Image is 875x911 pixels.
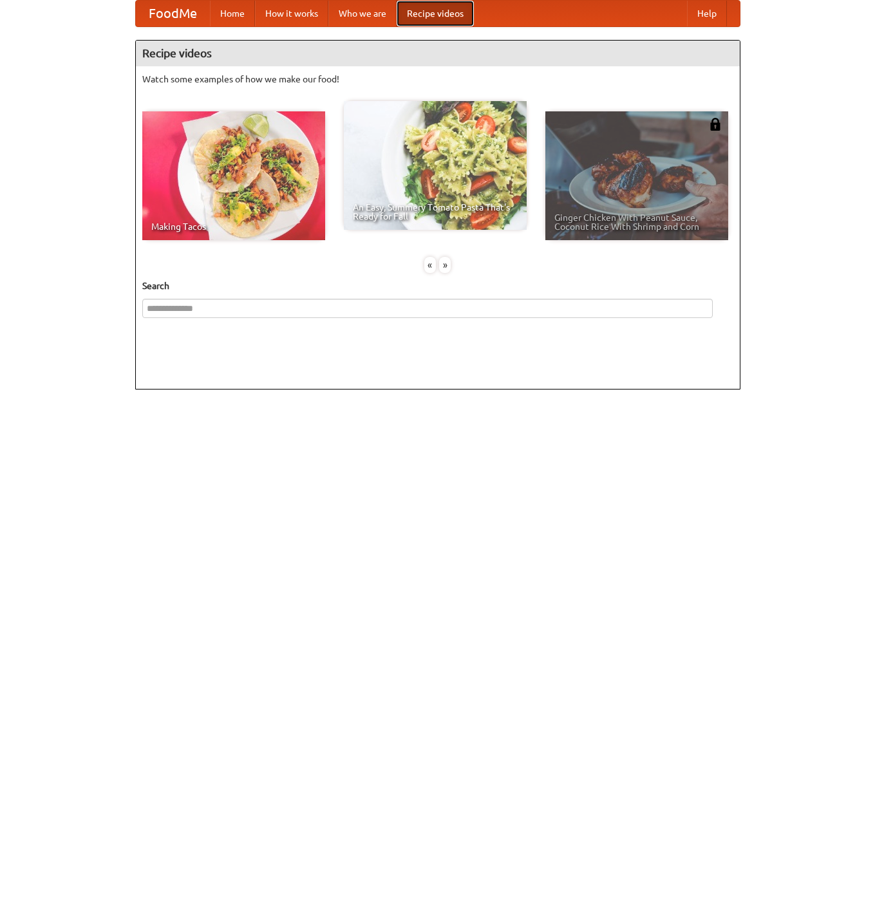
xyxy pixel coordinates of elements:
span: Making Tacos [151,222,316,231]
h5: Search [142,279,733,292]
a: Recipe videos [397,1,474,26]
a: Who we are [328,1,397,26]
a: Help [687,1,727,26]
a: An Easy, Summery Tomato Pasta That's Ready for Fall [344,101,527,230]
div: » [439,257,451,273]
p: Watch some examples of how we make our food! [142,73,733,86]
img: 483408.png [709,118,722,131]
a: Home [210,1,255,26]
span: An Easy, Summery Tomato Pasta That's Ready for Fall [353,203,518,221]
a: How it works [255,1,328,26]
a: FoodMe [136,1,210,26]
a: Making Tacos [142,111,325,240]
div: « [424,257,436,273]
h4: Recipe videos [136,41,740,66]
